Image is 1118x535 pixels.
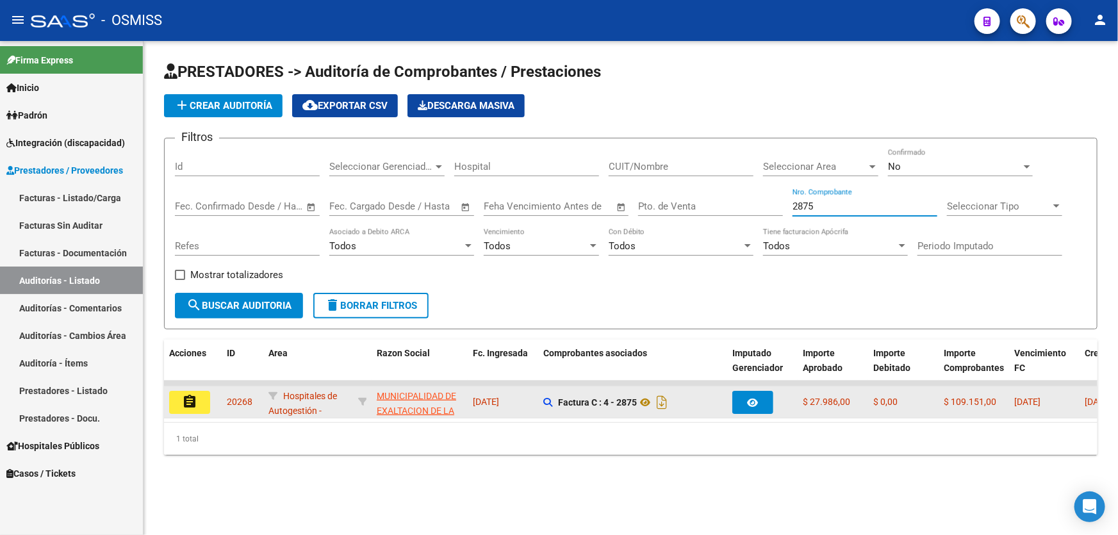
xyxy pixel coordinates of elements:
datatable-header-cell: Importe Comprobantes [939,340,1009,396]
span: Inicio [6,81,39,95]
span: Creado [1085,348,1114,358]
datatable-header-cell: Imputado Gerenciador [727,340,798,396]
datatable-header-cell: Comprobantes asociados [538,340,727,396]
span: Seleccionar Tipo [947,201,1051,212]
mat-icon: menu [10,12,26,28]
span: Vencimiento FC [1014,348,1066,373]
button: Exportar CSV [292,94,398,117]
button: Open calendar [304,200,319,215]
span: Importe Debitado [873,348,910,373]
button: Buscar Auditoria [175,293,303,318]
button: Crear Auditoría [164,94,283,117]
button: Borrar Filtros [313,293,429,318]
datatable-header-cell: Acciones [164,340,222,396]
input: Fecha inicio [329,201,381,212]
span: Crear Auditoría [174,100,272,111]
span: Firma Express [6,53,73,67]
span: Descarga Masiva [418,100,514,111]
mat-icon: delete [325,297,340,313]
mat-icon: search [186,297,202,313]
span: $ 109.151,00 [944,397,996,407]
mat-icon: person [1092,12,1108,28]
span: ID [227,348,235,358]
button: Open calendar [614,200,629,215]
div: Open Intercom Messenger [1074,491,1105,522]
span: Casos / Tickets [6,466,76,481]
datatable-header-cell: Razon Social [372,340,468,396]
span: Seleccionar Gerenciador [329,161,433,172]
input: Fecha fin [393,201,455,212]
datatable-header-cell: Area [263,340,353,396]
span: Comprobantes asociados [543,348,647,358]
span: Mostrar totalizadores [190,267,283,283]
span: $ 27.986,00 [803,397,850,407]
input: Fecha fin [238,201,300,212]
span: Prestadores / Proveedores [6,163,123,177]
span: Imputado Gerenciador [732,348,783,373]
span: [DATE] [1085,397,1111,407]
strong: Factura C : 4 - 2875 [558,397,637,407]
span: Todos [329,240,356,252]
div: 1 total [164,423,1097,455]
span: Acciones [169,348,206,358]
mat-icon: cloud_download [302,97,318,113]
datatable-header-cell: Vencimiento FC [1009,340,1080,396]
div: - 33999295989 [377,389,463,416]
span: [DATE] [1014,397,1040,407]
span: Exportar CSV [302,100,388,111]
span: PRESTADORES -> Auditoría de Comprobantes / Prestaciones [164,63,601,81]
span: Integración (discapacidad) [6,136,125,150]
span: Hospitales de Autogestión - Afiliaciones [268,391,337,431]
span: Borrar Filtros [325,300,417,311]
span: Area [268,348,288,358]
button: Descarga Masiva [407,94,525,117]
span: [DATE] [473,397,499,407]
span: Importe Comprobantes [944,348,1004,373]
datatable-header-cell: Importe Debitado [868,340,939,396]
datatable-header-cell: Importe Aprobado [798,340,868,396]
app-download-masive: Descarga masiva de comprobantes (adjuntos) [407,94,525,117]
span: Buscar Auditoria [186,300,292,311]
span: Fc. Ingresada [473,348,528,358]
span: Razon Social [377,348,430,358]
span: $ 0,00 [873,397,898,407]
span: 20268 [227,397,252,407]
h3: Filtros [175,128,219,146]
button: Open calendar [459,200,473,215]
span: Todos [484,240,511,252]
mat-icon: assignment [182,394,197,409]
datatable-header-cell: Fc. Ingresada [468,340,538,396]
span: Todos [763,240,790,252]
span: Hospitales Públicos [6,439,99,453]
span: Padrón [6,108,47,122]
span: - OSMISS [101,6,162,35]
mat-icon: add [174,97,190,113]
span: MUNICIPALIDAD DE EXALTACION DE LA CRUZ [377,391,456,431]
i: Descargar documento [654,392,670,413]
span: Todos [609,240,636,252]
span: Seleccionar Area [763,161,867,172]
span: No [888,161,901,172]
input: Fecha inicio [175,201,227,212]
datatable-header-cell: ID [222,340,263,396]
span: Importe Aprobado [803,348,843,373]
